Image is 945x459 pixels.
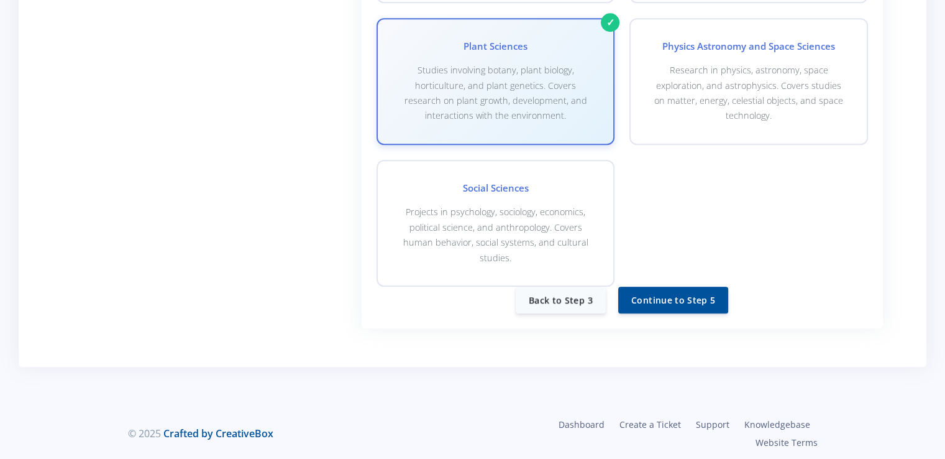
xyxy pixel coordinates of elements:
[651,63,847,124] p: Research in physics, astronomy, space exploration, and astrophysics. Covers studies on matter, en...
[612,415,688,433] a: Create a Ticket
[398,205,594,266] p: Projects in psychology, sociology, economics, political science, and anthropology. Covers human b...
[398,39,594,53] h4: Plant Sciences
[163,427,273,440] a: Crafted by CreativeBox
[748,433,818,452] a: Website Terms
[651,39,847,53] h4: Physics Astronomy and Space Sciences
[618,287,728,313] button: Continue to Step 5
[688,415,737,433] a: Support
[398,181,594,195] h4: Social Sciences
[128,426,463,441] div: © 2025
[398,63,594,124] p: Studies involving botany, plant biology, horticulture, and plant genetics. Covers research on pla...
[551,415,612,433] a: Dashboard
[737,415,818,433] a: Knowledgebase
[744,419,810,430] span: Knowledgebase
[516,287,606,313] a: Back to Step 3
